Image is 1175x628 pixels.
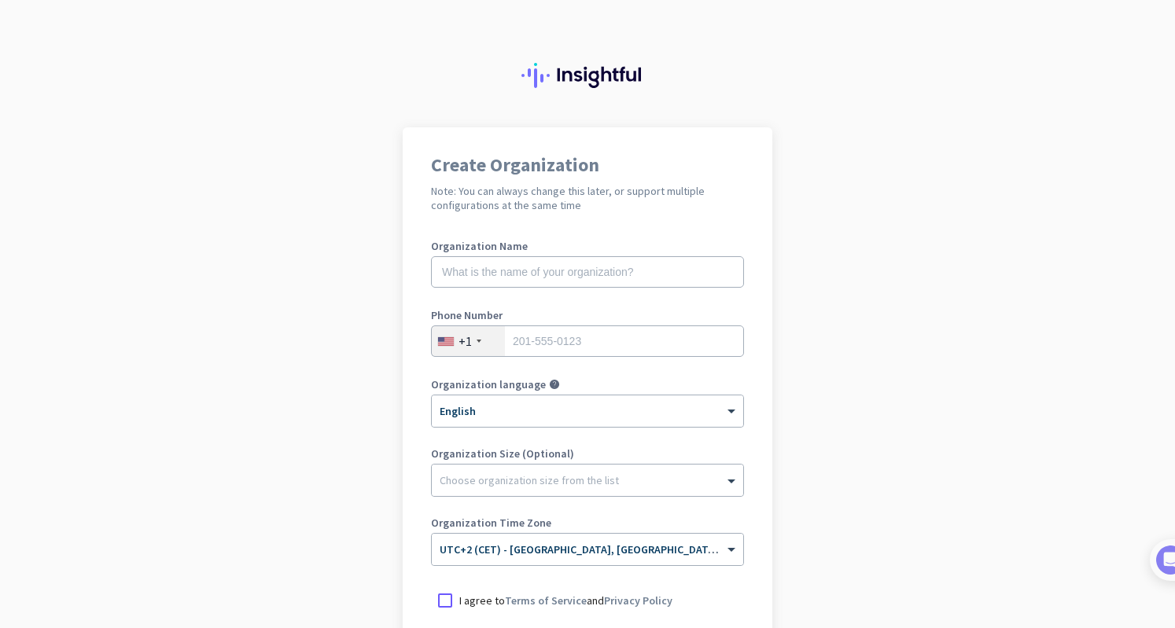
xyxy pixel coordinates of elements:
[431,256,744,288] input: What is the name of your organization?
[459,593,672,608] p: I agree to and
[431,517,744,528] label: Organization Time Zone
[431,448,744,459] label: Organization Size (Optional)
[431,156,744,174] h1: Create Organization
[459,333,472,349] div: +1
[505,593,587,608] a: Terms of Service
[431,241,744,252] label: Organization Name
[431,325,744,357] input: 201-555-0123
[549,379,560,390] i: help
[431,184,744,212] h2: Note: You can always change this later, or support multiple configurations at the same time
[431,379,546,390] label: Organization language
[604,593,672,608] a: Privacy Policy
[521,63,654,88] img: Insightful
[431,310,744,321] label: Phone Number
